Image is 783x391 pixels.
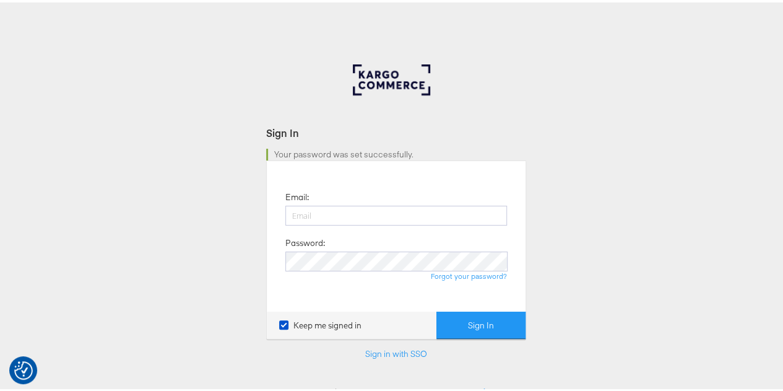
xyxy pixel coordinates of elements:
button: Sign In [436,309,526,337]
label: Email: [285,189,309,201]
button: Consent Preferences [14,359,33,377]
label: Keep me signed in [279,317,361,329]
input: Email [285,203,507,223]
img: Revisit consent button [14,359,33,377]
a: Sign in with SSO [365,346,427,357]
label: Password: [285,235,325,247]
a: Forgot your password? [431,269,507,278]
div: Your password was set successfully. [266,146,526,158]
div: Sign In [266,123,526,138]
